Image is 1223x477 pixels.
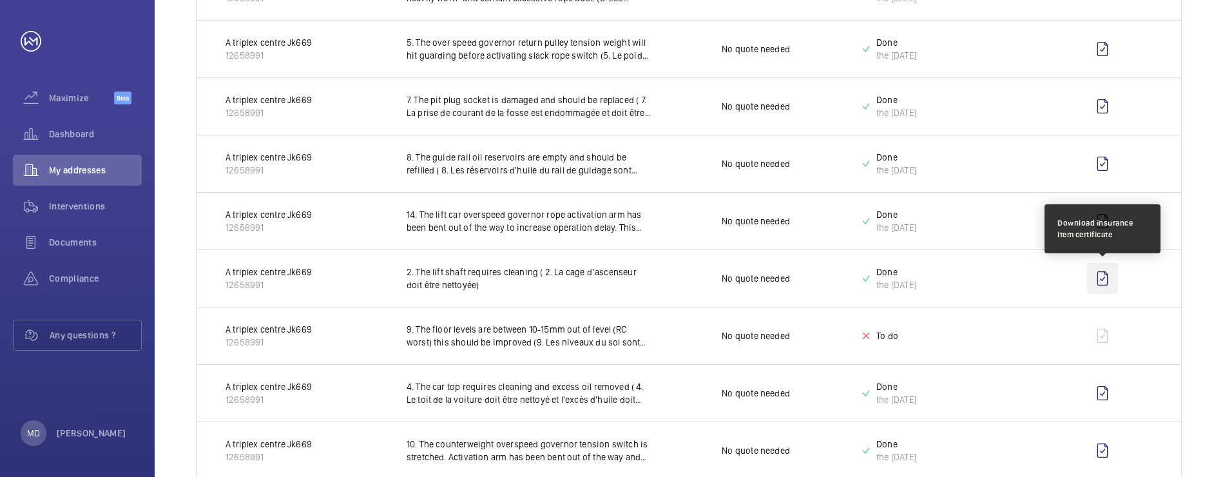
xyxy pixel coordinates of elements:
p: A triplex centre Jk669 [226,208,312,221]
div: the [DATE] [876,164,916,177]
p: 5. The over speed governor return pulley tension weight will hit guarding before activating slack... [407,36,651,62]
p: No quote needed [722,272,790,285]
p: A triplex centre Jk669 [226,380,312,393]
p: Done [876,208,916,221]
p: A triplex centre Jk669 [226,438,312,451]
p: Done [876,380,916,393]
p: No quote needed [722,215,790,228]
p: Done [876,36,916,49]
p: 14. The lift car overspeed governor rope activation arm has been bent out of the way to increase ... [407,208,651,234]
p: To do [876,329,898,342]
span: Maximize [49,92,114,104]
div: the [DATE] [876,393,916,406]
p: A triplex centre Jk669 [226,93,312,106]
span: Beta [114,92,131,104]
p: MD [27,427,40,440]
span: Interventions [49,200,142,213]
p: Done [876,93,916,106]
p: A triplex centre Jk669 [226,36,312,49]
div: the [DATE] [876,106,916,119]
div: the [DATE] [876,49,916,62]
p: 2. The lift shaft requires cleaning ( 2. La cage d’ascenseur doit être nettoyée) [407,266,651,291]
p: 12658991 [226,278,312,291]
p: No quote needed [722,329,790,342]
p: 12658991 [226,221,312,234]
p: A triplex centre Jk669 [226,151,312,164]
p: 12658991 [226,106,312,119]
p: No quote needed [722,100,790,113]
p: 8. The guide rail oil reservoirs are empty and should be refilled ( 8. Les réservoirs d'huile du ... [407,151,651,177]
p: 7. The pit plug socket is damaged and should be replaced ( 7. La prise de courant de la fosse est... [407,93,651,119]
p: 10. The counterweight overspeed governor tension switch is stretched. Activation arm has been ben... [407,438,651,463]
span: Documents [49,236,142,249]
span: Dashboard [49,128,142,141]
p: No quote needed [722,444,790,457]
div: Download insurance item certificate [1057,217,1148,240]
span: My addresses [49,164,142,177]
p: No quote needed [722,387,790,400]
p: 12658991 [226,164,312,177]
p: Done [876,438,916,451]
span: Any questions ? [50,329,141,342]
div: the [DATE] [876,451,916,463]
p: 4. The car top requires cleaning and excess oil removed ( 4. Le toit de la voiture doit être nett... [407,380,651,406]
p: A triplex centre Jk669 [226,266,312,278]
p: Done [876,151,916,164]
p: Done [876,266,916,278]
span: Compliance [49,272,142,285]
p: No quote needed [722,157,790,170]
p: 9. The floor levels are between 10-15mm out of level (RC worst) this should be improved (9. Les n... [407,323,651,349]
p: 12658991 [226,393,312,406]
p: 12658991 [226,451,312,463]
p: 12658991 [226,49,312,62]
div: the [DATE] [876,278,916,291]
p: No quote needed [722,43,790,55]
div: the [DATE] [876,221,916,234]
p: A triplex centre Jk669 [226,323,312,336]
p: [PERSON_NAME] [57,427,126,440]
p: 12658991 [226,336,312,349]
